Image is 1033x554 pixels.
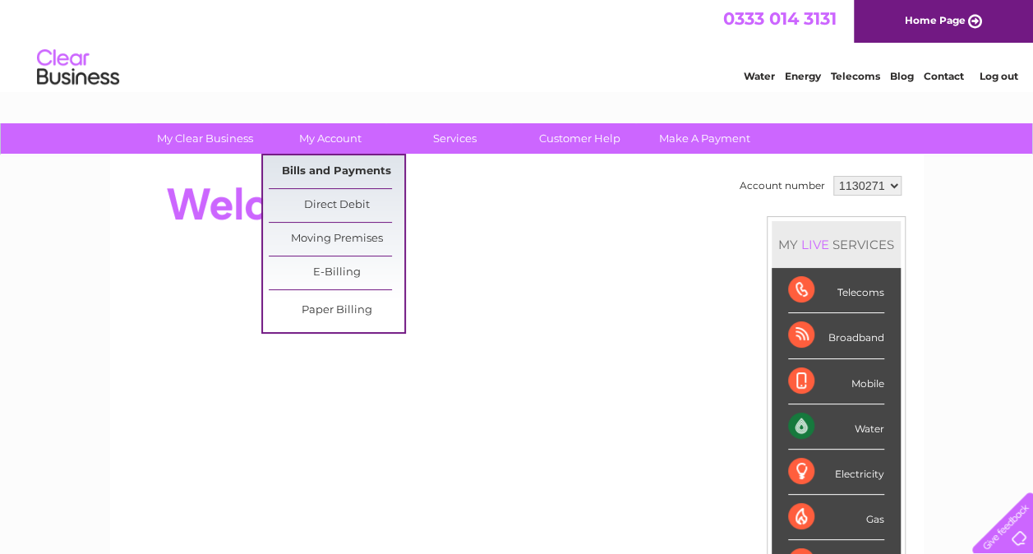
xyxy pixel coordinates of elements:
[798,237,832,252] div: LIVE
[129,9,906,80] div: Clear Business is a trading name of Verastar Limited (registered in [GEOGRAPHIC_DATA] No. 3667643...
[512,123,648,154] a: Customer Help
[723,8,837,29] a: 0333 014 3131
[772,221,901,268] div: MY SERVICES
[831,70,880,82] a: Telecoms
[36,43,120,93] img: logo.png
[788,313,884,358] div: Broadband
[788,495,884,540] div: Gas
[890,70,914,82] a: Blog
[269,256,404,289] a: E-Billing
[269,223,404,256] a: Moving Premises
[637,123,772,154] a: Make A Payment
[788,450,884,495] div: Electricity
[387,123,523,154] a: Services
[788,268,884,313] div: Telecoms
[979,70,1017,82] a: Log out
[137,123,273,154] a: My Clear Business
[262,123,398,154] a: My Account
[269,294,404,327] a: Paper Billing
[788,404,884,450] div: Water
[269,189,404,222] a: Direct Debit
[924,70,964,82] a: Contact
[785,70,821,82] a: Energy
[269,155,404,188] a: Bills and Payments
[744,70,775,82] a: Water
[736,172,829,200] td: Account number
[788,359,884,404] div: Mobile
